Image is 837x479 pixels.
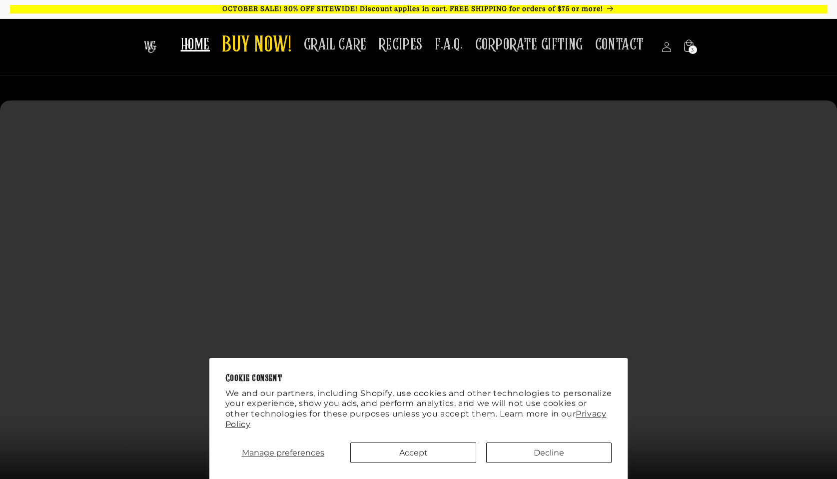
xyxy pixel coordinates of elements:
[469,29,589,60] a: CORPORATE GIFTING
[486,442,612,463] button: Decline
[435,35,463,54] span: F.A.Q.
[298,29,373,60] a: GRAIL CARE
[222,32,292,59] span: BUY NOW!
[175,29,216,60] a: HOME
[225,409,607,429] a: Privacy Policy
[242,448,324,457] span: Manage preferences
[595,35,644,54] span: CONTACT
[225,442,341,463] button: Manage preferences
[350,442,476,463] button: Accept
[475,35,583,54] span: CORPORATE GIFTING
[225,374,612,383] h2: Cookie consent
[379,35,423,54] span: RECIPES
[691,45,694,54] span: 3
[181,35,210,54] span: HOME
[373,29,429,60] a: RECIPES
[589,29,650,60] a: CONTACT
[216,26,298,65] a: BUY NOW!
[225,388,612,430] p: We and our partners, including Shopify, use cookies and other technologies to personalize your ex...
[429,29,469,60] a: F.A.Q.
[144,41,156,53] img: The Whiskey Grail
[304,35,367,54] span: GRAIL CARE
[10,5,827,13] p: OCTOBER SALE! 30% OFF SITEWIDE! Discount applies in cart. FREE SHIPPING for orders of $75 or more!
